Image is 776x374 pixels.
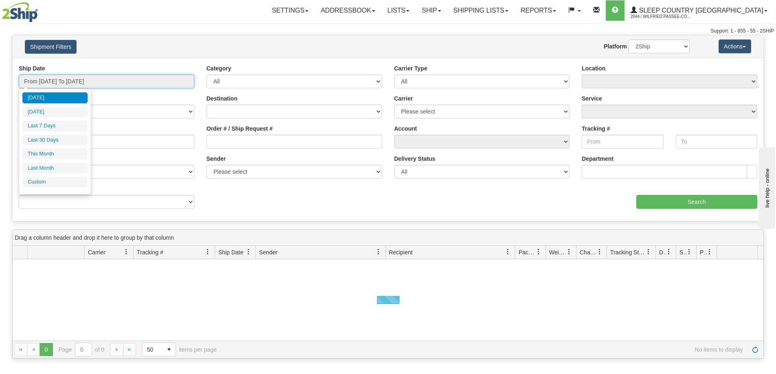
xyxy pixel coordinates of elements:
[514,0,562,21] a: Reports
[40,343,53,356] span: Page 0
[22,120,88,131] li: Last 7 Days
[22,177,88,188] li: Custom
[636,195,757,209] input: Search
[19,64,45,72] label: Ship Date
[593,245,607,259] a: Charge filter column settings
[582,125,610,133] label: Tracking #
[624,0,774,21] a: Sleep Country [GEOGRAPHIC_DATA] 2044 / Wilfried.Passee-Coutrin
[6,7,75,13] div: live help - online
[218,248,243,256] span: Ship Date
[314,0,381,21] a: Addressbook
[447,0,514,21] a: Shipping lists
[372,245,385,259] a: Sender filter column settings
[532,245,545,259] a: Packages filter column settings
[142,343,176,357] span: Page sizes drop down
[22,92,88,103] li: [DATE]
[381,0,415,21] a: Lists
[242,245,255,259] a: Ship Date filter column settings
[549,248,566,256] span: Weight
[749,343,762,356] a: Refresh
[562,245,576,259] a: Weight filter column settings
[394,155,435,163] label: Delivery Status
[679,248,686,256] span: Shipment Issues
[259,248,277,256] span: Sender
[2,28,774,35] div: Support: 1 - 855 - 55 - 2SHIP
[13,230,763,246] div: grid grouping header
[415,0,447,21] a: Ship
[582,155,613,163] label: Department
[637,7,763,14] span: Sleep Country [GEOGRAPHIC_DATA]
[519,248,536,256] span: Packages
[582,135,663,149] input: From
[610,248,646,256] span: Tracking Status
[394,125,417,133] label: Account
[642,245,655,259] a: Tracking Status filter column settings
[604,42,627,50] label: Platform
[22,163,88,174] li: Last Month
[266,0,314,21] a: Settings
[137,248,163,256] span: Tracking #
[682,245,696,259] a: Shipment Issues filter column settings
[389,248,413,256] span: Recipient
[147,346,158,354] span: 50
[22,135,88,146] li: Last 30 Days
[582,94,602,103] label: Service
[207,64,231,72] label: Category
[394,94,413,103] label: Carrier
[676,135,757,149] input: To
[719,39,751,53] button: Actions
[59,343,105,357] span: Page of 0
[631,13,692,21] span: 2044 / Wilfried.Passee-Coutrin
[757,145,775,228] iframe: chat widget
[163,343,176,356] span: select
[580,248,597,256] span: Charge
[207,125,273,133] label: Order # / Ship Request #
[207,155,226,163] label: Sender
[659,248,666,256] span: Delivery Status
[394,64,427,72] label: Carrier Type
[703,245,717,259] a: Pickup Status filter column settings
[501,245,515,259] a: Recipient filter column settings
[25,40,77,54] button: Shipment Filters
[228,346,743,353] span: No items to display
[201,245,215,259] a: Tracking # filter column settings
[119,245,133,259] a: Carrier filter column settings
[142,343,217,357] span: items per page
[88,248,106,256] span: Carrier
[582,64,605,72] label: Location
[22,107,88,118] li: [DATE]
[22,149,88,160] li: This Month
[207,94,237,103] label: Destination
[662,245,676,259] a: Delivery Status filter column settings
[2,2,38,22] img: logo2044.jpg
[700,248,707,256] span: Pickup Status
